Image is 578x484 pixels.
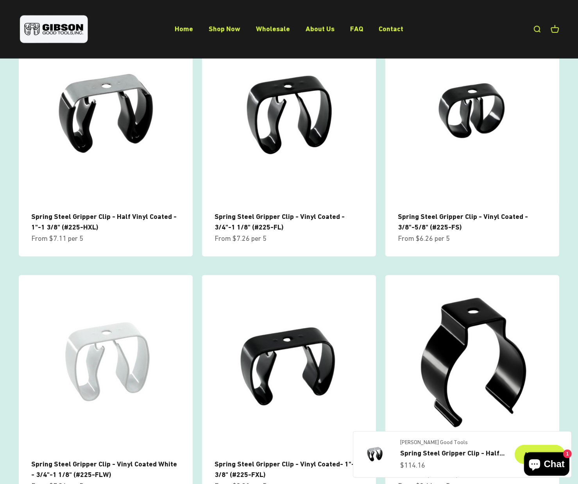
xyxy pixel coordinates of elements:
[398,212,528,231] a: Spring Steel Gripper Clip - Vinyl Coated - 3/8"-5/8" (#225-FS)
[256,25,290,33] a: Wholesale
[31,233,83,244] sale-price: From $7.11 per 5
[215,233,267,244] sale-price: From $7.26 per 5
[515,445,565,464] button: Add to cart
[350,25,363,33] a: FAQ
[400,448,505,459] a: Spring Steel Gripper Clip - Half Vinyl Coated - 3/4"-1 1/8 (#225-HL)
[400,438,505,447] a: [PERSON_NAME] Good Tools
[379,25,403,33] a: Contact
[175,25,193,33] a: Home
[209,25,240,33] a: Shop Now
[522,452,572,478] inbox-online-store-chat: Shopify online store chat
[360,439,391,470] img: Gripper clip, made & shipped from the USA!
[398,233,450,244] sale-price: From $6.26 per 5
[400,460,425,471] sale-price: $114.16
[306,25,335,33] a: About Us
[215,460,358,479] a: Spring Steel Gripper Clip - Vinyl Coated- 1"-1 3/8" (#225-FXL)
[215,212,345,231] a: Spring Steel Gripper Clip - Vinyl Coated - 3/4"-1 1/8" (#225-FL)
[524,450,556,460] div: Add to cart
[31,212,177,231] a: Spring Steel Gripper Clip - Half Vinyl Coated - 1"-1 3/8" (#225-HXL)
[31,460,177,479] a: Spring Steel Gripper Clip - Vinyl Coated White - 3/4"-1 1/8" (#225-FLW)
